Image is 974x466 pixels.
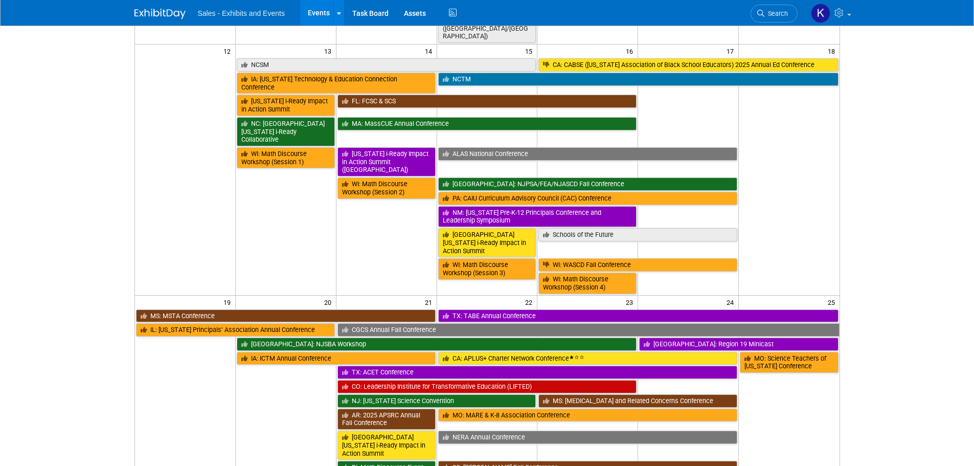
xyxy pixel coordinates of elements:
[438,352,738,365] a: CA: APLUS+ Charter Network Conference
[438,309,839,323] a: TX: TABE Annual Conference
[726,45,738,57] span: 17
[726,296,738,308] span: 24
[438,409,738,422] a: MO: MARE & K-8 Association Conference
[538,394,737,408] a: MS: [MEDICAL_DATA] and Related Concerns Conference
[337,431,436,460] a: [GEOGRAPHIC_DATA][US_STATE] i-Ready Impact in Action Summit
[625,45,638,57] span: 16
[639,338,838,351] a: [GEOGRAPHIC_DATA]: Region 19 Minicast
[438,258,536,279] a: WI: Math Discourse Workshop (Session 3)
[538,228,737,241] a: Schools of the Future
[827,45,840,57] span: 18
[337,380,637,393] a: CO: Leadership Institute for Transformative Education (LIFTED)
[222,296,235,308] span: 19
[337,394,536,408] a: NJ: [US_STATE] Science Convention
[337,117,637,130] a: MA: MassCUE Annual Conference
[438,177,738,191] a: [GEOGRAPHIC_DATA]: NJPSA/FEA/NJASCD Fall Conference
[438,206,637,227] a: NM: [US_STATE] Pre-K-12 Principals Conference and Leadership Symposium
[136,309,436,323] a: MS: MSTA Conference
[538,258,737,272] a: WI: WASCD Fall Conference
[337,366,737,379] a: TX: ACET Conference
[237,352,436,365] a: IA: ICTM Annual Conference
[811,4,830,23] img: Kara Haven
[237,95,335,116] a: [US_STATE] i-Ready Impact in Action Summit
[524,296,537,308] span: 22
[237,58,536,72] a: NCSM
[237,338,637,351] a: [GEOGRAPHIC_DATA]: NJSBA Workshop
[625,296,638,308] span: 23
[134,9,186,19] img: ExhibitDay
[323,45,336,57] span: 13
[237,147,335,168] a: WI: Math Discourse Workshop (Session 1)
[438,73,839,86] a: NCTM
[827,296,840,308] span: 25
[751,5,798,23] a: Search
[438,192,738,205] a: PA: CAIU Curriculum Advisory Council (CAC) Conference
[136,323,335,337] a: IL: [US_STATE] Principals’ Association Annual Conference
[424,296,437,308] span: 21
[438,147,738,161] a: ALAS National Conference
[524,45,537,57] span: 15
[237,117,335,146] a: NC: [GEOGRAPHIC_DATA][US_STATE] i-Ready Collaborative
[538,273,637,294] a: WI: Math Discourse Workshop (Session 4)
[337,95,637,108] a: FL: FCSC & SCS
[438,228,536,257] a: [GEOGRAPHIC_DATA][US_STATE] i-Ready Impact in Action Summit
[538,58,838,72] a: CA: CABSE ([US_STATE] Association of Black School Educators) 2025 Annual Ed Conference
[424,45,437,57] span: 14
[337,147,436,176] a: [US_STATE] i-Ready Impact in Action Summit ([GEOGRAPHIC_DATA])
[740,352,838,373] a: MO: Science Teachers of [US_STATE] Conference
[337,409,436,430] a: AR: 2025 APSRC Annual Fall Conference
[337,177,436,198] a: WI: Math Discourse Workshop (Session 2)
[323,296,336,308] span: 20
[337,323,840,337] a: CGCS Annual Fall Conference
[222,45,235,57] span: 12
[198,9,285,17] span: Sales - Exhibits and Events
[764,10,788,17] span: Search
[438,431,738,444] a: NERA Annual Conference
[237,73,436,94] a: IA: [US_STATE] Technology & Education Connection Conference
